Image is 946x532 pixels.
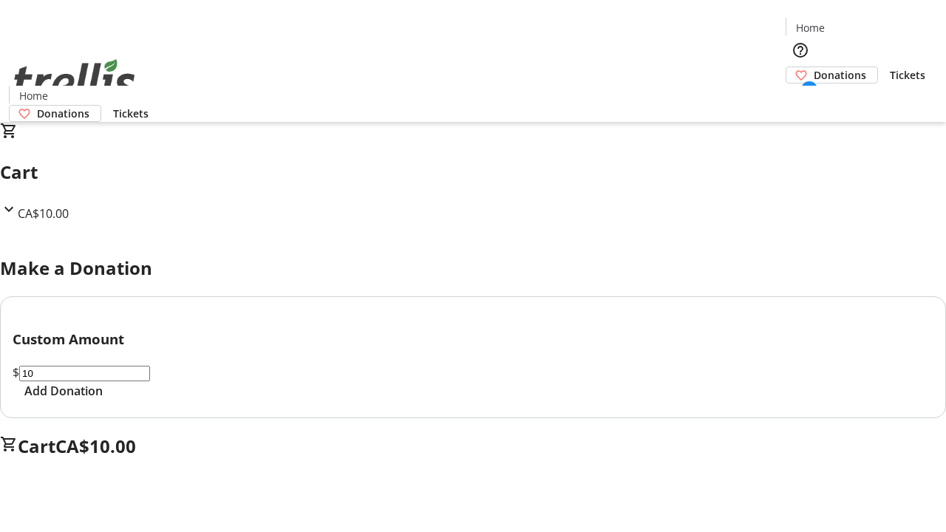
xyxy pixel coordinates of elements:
a: Home [786,20,834,35]
a: Home [10,88,57,103]
button: Add Donation [13,382,115,400]
span: Donations [37,106,89,121]
span: $ [13,364,19,381]
span: CA$10.00 [18,205,69,222]
input: Donation Amount [19,366,150,381]
span: Tickets [890,67,925,83]
span: Add Donation [24,382,103,400]
button: Cart [786,83,815,113]
a: Donations [9,105,101,122]
span: Donations [814,67,866,83]
img: Orient E2E Organization RObXkfhxzs's Logo [9,43,140,117]
button: Help [786,35,815,65]
a: Donations [786,66,878,83]
a: Tickets [101,106,160,121]
h3: Custom Amount [13,329,933,349]
span: Home [19,88,48,103]
span: Tickets [113,106,149,121]
span: CA$10.00 [55,434,136,458]
a: Tickets [878,67,937,83]
span: Home [796,20,825,35]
